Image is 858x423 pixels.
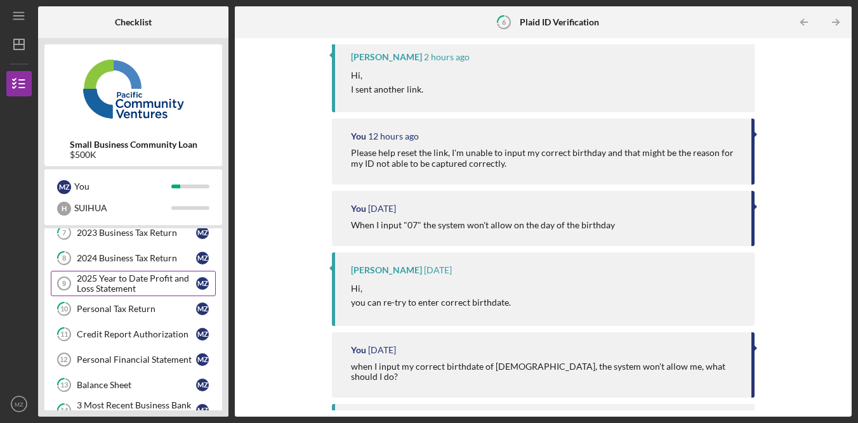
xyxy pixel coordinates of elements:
[196,226,209,239] div: M Z
[62,229,67,237] tspan: 7
[351,345,366,355] div: You
[351,296,511,309] p: you can re-try to enter correct birthdate.
[115,17,152,27] b: Checklist
[196,252,209,264] div: M Z
[502,18,506,26] tspan: 6
[196,328,209,341] div: M Z
[15,401,23,408] text: MZ
[51,220,216,245] a: 72023 Business Tax ReturnMZ
[351,265,422,275] div: [PERSON_NAME]
[51,296,216,322] a: 10Personal Tax ReturnMZ
[77,400,196,420] div: 3 Most Recent Business Bank Statements
[51,271,216,296] a: 92025 Year to Date Profit and Loss StatementMZ
[196,353,209,366] div: M Z
[77,228,196,238] div: 2023 Business Tax Return
[62,254,66,263] tspan: 8
[60,407,69,415] tspan: 14
[51,372,216,398] a: 13Balance SheetMZ
[77,380,196,390] div: Balance Sheet
[351,82,423,96] p: I sent another link.
[424,265,452,275] time: 2025-09-10 23:57
[77,304,196,314] div: Personal Tax Return
[520,17,599,27] b: Plaid ID Verification
[57,202,71,216] div: H
[196,379,209,391] div: M Z
[351,68,423,82] p: Hi,
[77,355,196,365] div: Personal Financial Statement
[60,381,68,389] tspan: 13
[70,150,197,160] div: $500K
[77,253,196,263] div: 2024 Business Tax Return
[368,345,396,355] time: 2025-09-10 23:53
[62,280,66,287] tspan: 9
[51,245,216,271] a: 82024 Business Tax ReturnMZ
[51,322,216,347] a: 11Credit Report AuthorizationMZ
[351,148,739,168] div: Please help reset the link, I'm unable to input my correct birthday and that might be the reason ...
[351,220,615,230] div: When I input "07" the system won't allow on the day of the birthday
[60,330,68,339] tspan: 11
[70,140,197,150] b: Small Business Community Loan
[6,391,32,417] button: MZ
[196,303,209,315] div: M Z
[51,398,216,423] a: 143 Most Recent Business Bank StatementsMZ
[368,131,419,141] time: 2025-09-15 07:15
[74,176,171,197] div: You
[351,131,366,141] div: You
[77,273,196,294] div: 2025 Year to Date Profit and Loss Statement
[44,51,222,127] img: Product logo
[60,356,67,363] tspan: 12
[196,277,209,290] div: M Z
[74,197,171,219] div: SUIHUA
[51,347,216,372] a: 12Personal Financial StatementMZ
[57,180,71,194] div: M Z
[77,329,196,339] div: Credit Report Authorization
[60,305,69,313] tspan: 10
[351,52,422,62] div: [PERSON_NAME]
[196,404,209,417] div: M Z
[351,204,366,214] div: You
[424,52,470,62] time: 2025-09-15 16:55
[368,204,396,214] time: 2025-09-12 00:11
[351,282,511,296] p: Hi,
[351,361,739,382] div: when I input my correct birthdate of [DEMOGRAPHIC_DATA], the system won't allow me, what should I...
